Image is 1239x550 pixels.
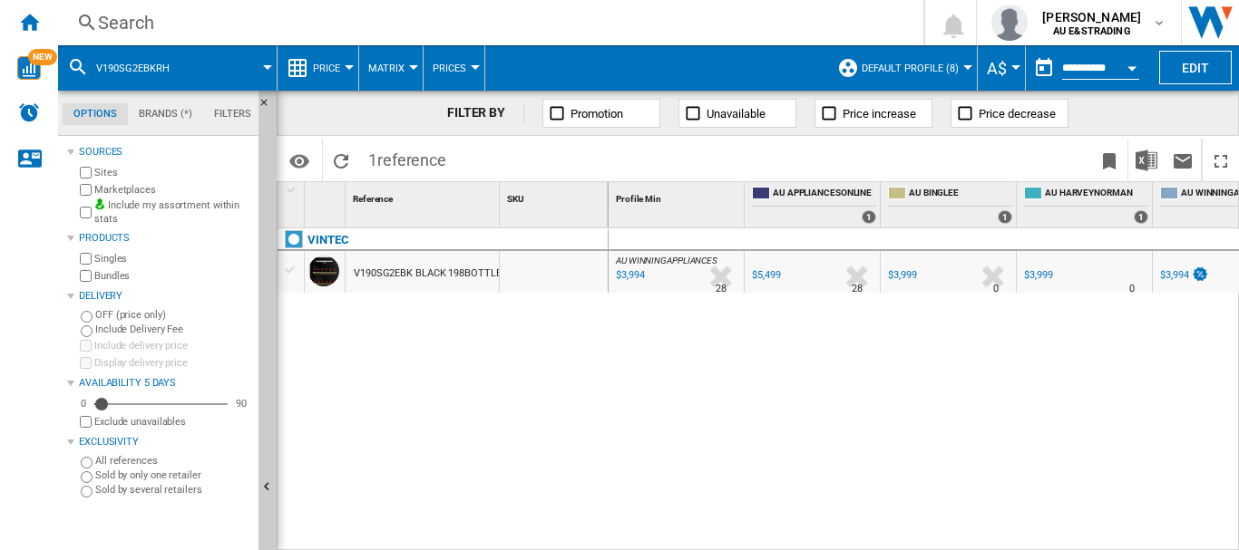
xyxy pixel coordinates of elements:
input: Display delivery price [80,416,92,428]
div: $3,994 [1157,266,1209,285]
md-menu: Currency [978,45,1026,91]
span: AU WINNINGAPPLIANCES [616,256,717,265]
button: Options [281,144,317,177]
div: Profile Min Sort None [612,182,744,210]
div: Sort None [349,182,499,210]
img: mysite-bg-18x18.png [94,198,105,209]
div: AU APPLIANCESONLINE 1 offers sold by AU APPLIANCESONLINE [748,182,880,227]
button: Price decrease [951,99,1068,128]
label: Include Delivery Fee [95,323,251,336]
button: Promotion [542,99,660,128]
button: Default profile (8) [862,45,968,91]
span: Unavailable [707,107,766,121]
div: AU BINGLEE 1 offers sold by AU BINGLEE [884,182,1016,227]
div: Last updated : Wednesday, 8 October 2025 11:17 [613,266,644,285]
button: V190SG2EBKRH [96,45,188,91]
label: Include my assortment within stats [94,198,251,227]
button: Maximize [1203,139,1239,181]
div: Delivery Time : 28 days [716,280,727,298]
div: $3,994 [1160,269,1188,281]
button: Prices [433,45,475,91]
img: excel-24x24.png [1136,150,1157,171]
input: All references [81,457,93,468]
input: Singles [80,253,92,265]
label: Display delivery price [94,356,251,370]
span: Default profile (8) [862,63,959,74]
label: OFF (price only) [95,308,251,322]
div: 1 offers sold by AU HARVEYNORMAN [1134,210,1148,224]
input: Include delivery price [80,340,92,352]
div: Delivery Time : 0 day [993,280,999,298]
input: Display delivery price [80,357,92,369]
span: Price decrease [979,107,1056,121]
button: Price increase [815,99,932,128]
div: 90 [231,397,251,410]
div: Products [79,231,251,246]
div: Default profile (8) [837,45,968,91]
label: Exclude unavailables [94,415,251,429]
div: $3,999 [1024,269,1052,281]
label: Include delivery price [94,339,251,352]
label: All references [95,454,251,468]
div: Price [287,45,349,91]
span: A$ [987,59,1007,78]
div: Delivery Time : 0 day [1129,280,1135,298]
label: Sites [94,166,251,179]
input: Include Delivery Fee [81,325,93,337]
input: Sold by only one retailer [81,471,93,483]
span: reference [377,150,446,169]
span: 1 [359,139,455,177]
md-slider: Availability [94,395,228,413]
span: Matrix [368,63,405,74]
img: promotionV3.png [1191,266,1209,282]
input: Include my assortment within stats [80,201,92,224]
div: Sources [79,145,251,159]
div: $5,499 [749,266,780,285]
div: $3,999 [888,269,916,281]
span: Promotion [571,107,623,121]
md-tab-item: Brands (*) [128,103,203,125]
input: Sold by several retailers [81,486,93,497]
div: 0 [76,397,91,410]
span: Reference [353,194,393,204]
span: V190SG2EBKRH [96,63,170,74]
div: Availability 5 Days [79,376,251,391]
div: $5,499 [752,269,780,281]
span: NEW [28,49,57,65]
div: Sort None [308,182,345,210]
div: Delivery [79,289,251,304]
div: V190SG2EBK BLACK 198BOTTLES [354,253,507,294]
span: AU BINGLEE [909,187,1012,202]
button: A$ [987,45,1016,91]
button: Hide [259,91,280,123]
button: Price [313,45,349,91]
md-tab-item: Options [63,103,128,125]
span: Price increase [843,107,916,121]
input: OFF (price only) [81,311,93,323]
div: Search [98,10,876,35]
div: $3,999 [1021,266,1052,285]
div: 1 offers sold by AU BINGLEE [998,210,1012,224]
img: wise-card.svg [17,56,41,80]
button: Open calendar [1116,49,1148,82]
span: [PERSON_NAME] [1042,8,1141,26]
span: SKU [507,194,524,204]
div: Sort None [612,182,744,210]
img: alerts-logo.svg [18,101,40,123]
div: AU HARVEYNORMAN 1 offers sold by AU HARVEYNORMAN [1020,182,1152,227]
button: Send this report by email [1165,139,1201,181]
span: Prices [433,63,466,74]
div: Sort None [503,182,608,210]
label: Singles [94,252,251,265]
span: Profile Min [616,194,661,204]
input: Marketplaces [80,184,92,196]
label: Bundles [94,269,251,283]
input: Sites [80,167,92,179]
button: md-calendar [1026,50,1062,86]
button: Bookmark this report [1091,139,1127,181]
button: Matrix [368,45,414,91]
